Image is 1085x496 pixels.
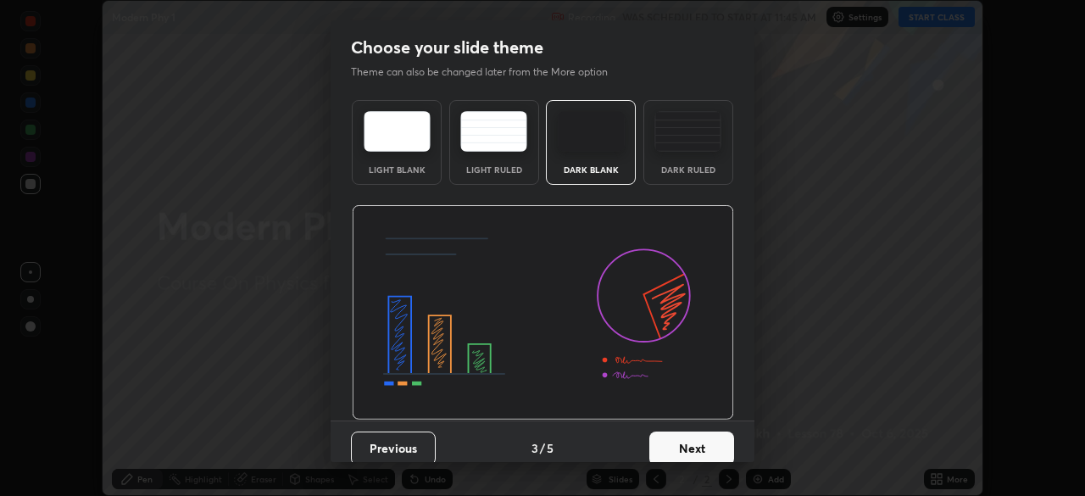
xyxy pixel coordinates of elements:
h4: / [540,439,545,457]
button: Next [649,432,734,465]
p: Theme can also be changed later from the More option [351,64,626,80]
h4: 3 [531,439,538,457]
img: lightRuledTheme.5fabf969.svg [460,111,527,152]
div: Dark Ruled [654,165,722,174]
h4: 5 [547,439,554,457]
h2: Choose your slide theme [351,36,543,59]
img: darkRuledTheme.de295e13.svg [654,111,721,152]
img: lightTheme.e5ed3b09.svg [364,111,431,152]
div: Dark Blank [557,165,625,174]
img: darkTheme.f0cc69e5.svg [558,111,625,152]
button: Previous [351,432,436,465]
img: darkThemeBanner.d06ce4a2.svg [352,205,734,421]
div: Light Blank [363,165,431,174]
div: Light Ruled [460,165,528,174]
